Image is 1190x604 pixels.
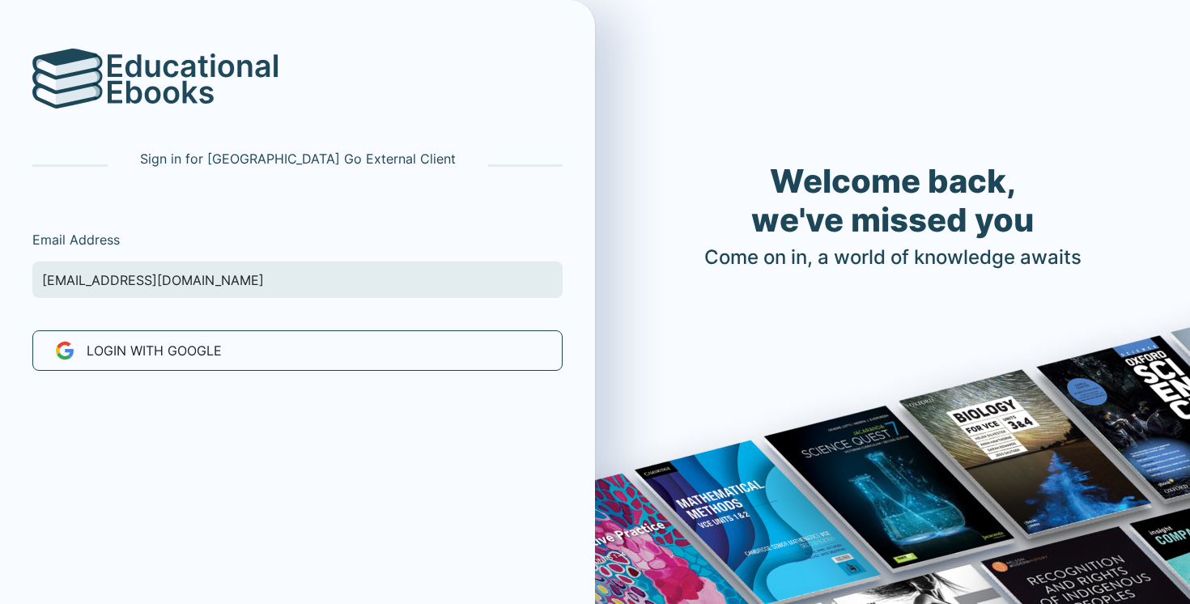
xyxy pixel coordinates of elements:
img: new-google-favicon.svg [43,341,74,360]
h4: Come on in, a world of knowledge awaits [704,246,1082,270]
span: LOGIN WITH Google [87,341,222,360]
button: LOGIN WITH Google [32,330,563,371]
h1: Welcome back, we've missed you [704,162,1082,240]
label: Email Address [32,230,120,249]
p: Sign in for [GEOGRAPHIC_DATA] Go External Client [140,149,456,168]
img: logo-text.svg [108,53,278,104]
img: logo.svg [32,49,104,108]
